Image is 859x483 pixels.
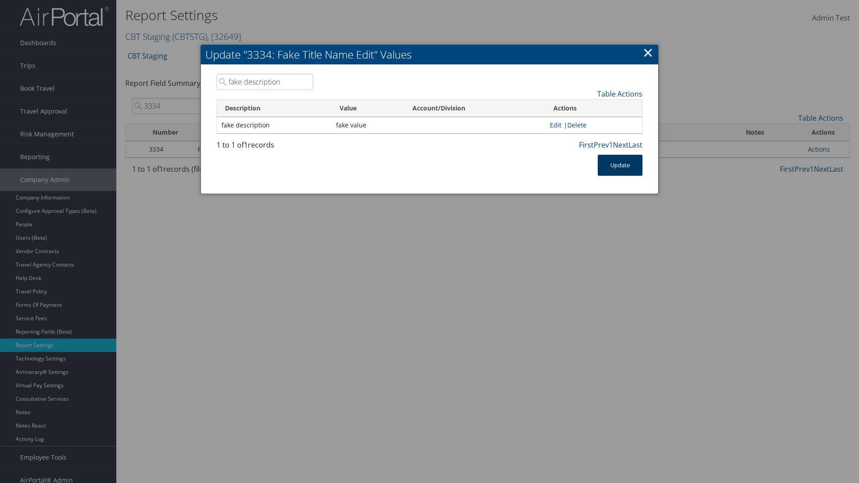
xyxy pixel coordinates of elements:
td: fake value [332,117,404,133]
a: Next [613,140,629,150]
input: Search [217,74,313,90]
a: Edit [550,121,561,129]
td: | [545,117,642,133]
th: Description: activate to sort column descending [217,100,332,117]
button: Update [598,155,642,176]
th: Actions [545,100,642,117]
a: Table Actions [597,89,642,99]
a: Last [629,140,642,150]
th: Account/Division: activate to sort column ascending [404,100,545,117]
th: Value: activate to sort column ascending [332,100,404,117]
a: 1 [609,140,613,150]
td: fake description [217,117,332,133]
h2: Update "3334: Fake Title Name Edit" Values [201,45,658,64]
a: First [579,140,594,150]
a: Delete [567,121,587,129]
a: Prev [594,140,609,150]
span: 1 [244,140,248,150]
a: × [643,43,653,61]
div: 1 to 1 of records [217,140,313,155]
